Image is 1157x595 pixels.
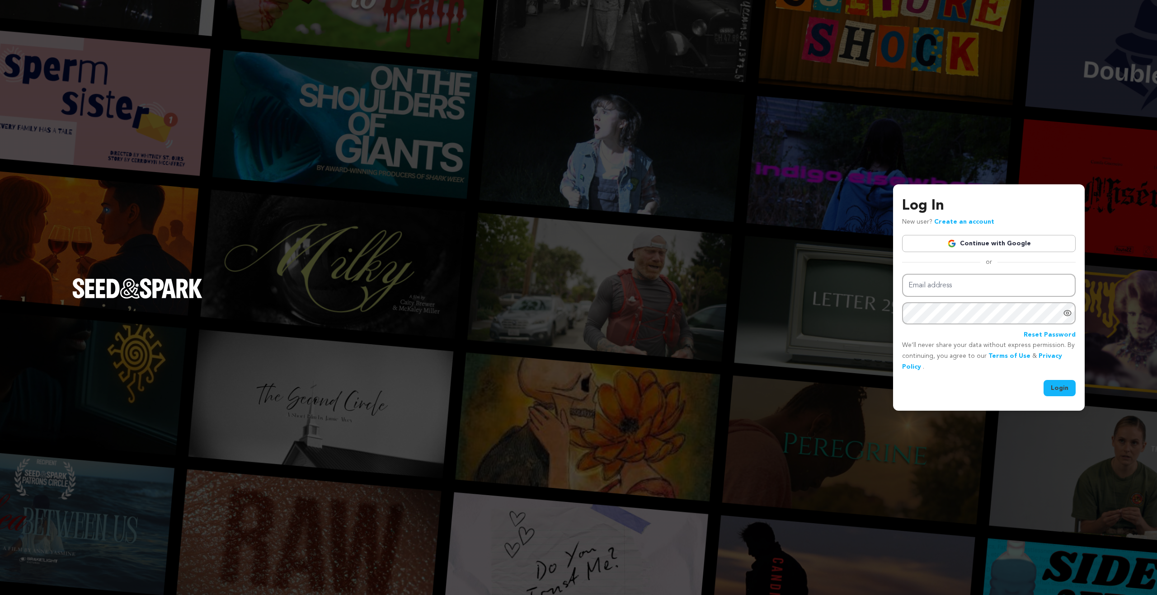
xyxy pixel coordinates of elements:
img: Seed&Spark Logo [72,278,202,298]
a: Show password as plain text. Warning: this will display your password on the screen. [1063,309,1072,318]
input: Email address [902,274,1076,297]
a: Continue with Google [902,235,1076,252]
a: Terms of Use [988,353,1030,359]
p: We’ll never share your data without express permission. By continuing, you agree to our & . [902,340,1076,372]
a: Privacy Policy [902,353,1062,370]
a: Seed&Spark Homepage [72,278,202,316]
span: or [980,258,997,267]
a: Reset Password [1024,330,1076,341]
p: New user? [902,217,994,228]
h3: Log In [902,195,1076,217]
a: Create an account [934,219,994,225]
img: Google logo [947,239,956,248]
button: Login [1044,380,1076,396]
